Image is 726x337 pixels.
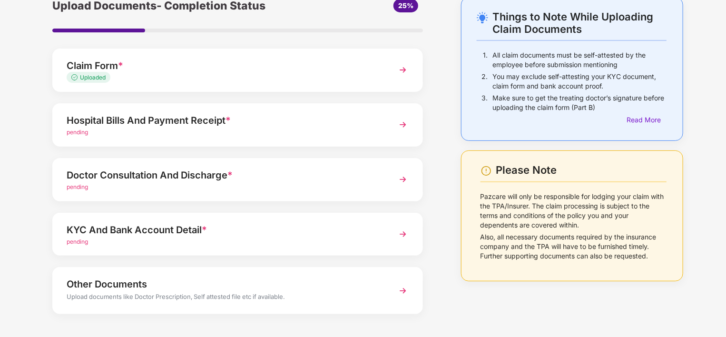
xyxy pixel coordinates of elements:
div: Hospital Bills And Payment Receipt [67,113,380,128]
div: Upload documents like Doctor Prescription, Self attested file etc if available. [67,292,380,304]
div: Things to Note While Uploading Claim Documents [492,10,667,35]
span: Uploaded [80,74,106,81]
span: 25% [398,1,413,10]
p: Pazcare will only be responsible for lodging your claim with the TPA/Insurer. The claim processin... [481,192,667,230]
div: Read More [627,115,667,125]
img: svg+xml;base64,PHN2ZyBpZD0iTmV4dCIgeG1sbnM9Imh0dHA6Ly93d3cudzMub3JnLzIwMDAvc3ZnIiB3aWR0aD0iMzYiIG... [394,171,412,188]
p: All claim documents must be self-attested by the employee before submission mentioning [492,50,667,69]
img: svg+xml;base64,PHN2ZyBpZD0iV2FybmluZ18tXzI0eDI0IiBkYXRhLW5hbWU9Ildhcm5pbmcgLSAyNHgyNCIgeG1sbnM9Im... [481,165,492,177]
p: 3. [481,93,488,112]
p: Make sure to get the treating doctor’s signature before uploading the claim form (Part B) [492,93,667,112]
span: pending [67,129,88,136]
p: Also, all necessary documents required by the insurance company and the TPA will have to be furni... [481,232,667,261]
div: Please Note [496,164,667,177]
p: You may exclude self-attesting your KYC document, claim form and bank account proof. [492,72,667,91]
div: Other Documents [67,277,380,292]
div: KYC And Bank Account Detail [67,222,380,238]
span: pending [67,183,88,190]
img: svg+xml;base64,PHN2ZyBpZD0iTmV4dCIgeG1sbnM9Imh0dHA6Ly93d3cudzMub3JnLzIwMDAvc3ZnIiB3aWR0aD0iMzYiIG... [394,226,412,243]
span: pending [67,238,88,245]
img: svg+xml;base64,PHN2ZyBpZD0iTmV4dCIgeG1sbnM9Imh0dHA6Ly93d3cudzMub3JnLzIwMDAvc3ZnIiB3aWR0aD0iMzYiIG... [394,61,412,79]
p: 1. [483,50,488,69]
img: svg+xml;base64,PHN2ZyBpZD0iTmV4dCIgeG1sbnM9Imh0dHA6Ly93d3cudzMub3JnLzIwMDAvc3ZnIiB3aWR0aD0iMzYiIG... [394,282,412,299]
img: svg+xml;base64,PHN2ZyB4bWxucz0iaHR0cDovL3d3dy53My5vcmcvMjAwMC9zdmciIHdpZHRoPSIxMy4zMzMiIGhlaWdodD... [71,74,80,80]
div: Claim Form [67,58,380,73]
img: svg+xml;base64,PHN2ZyBpZD0iTmV4dCIgeG1sbnM9Imh0dHA6Ly93d3cudzMub3JnLzIwMDAvc3ZnIiB3aWR0aD0iMzYiIG... [394,116,412,133]
p: 2. [481,72,488,91]
img: svg+xml;base64,PHN2ZyB4bWxucz0iaHR0cDovL3d3dy53My5vcmcvMjAwMC9zdmciIHdpZHRoPSIyNC4wOTMiIGhlaWdodD... [477,12,488,23]
div: Doctor Consultation And Discharge [67,168,380,183]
